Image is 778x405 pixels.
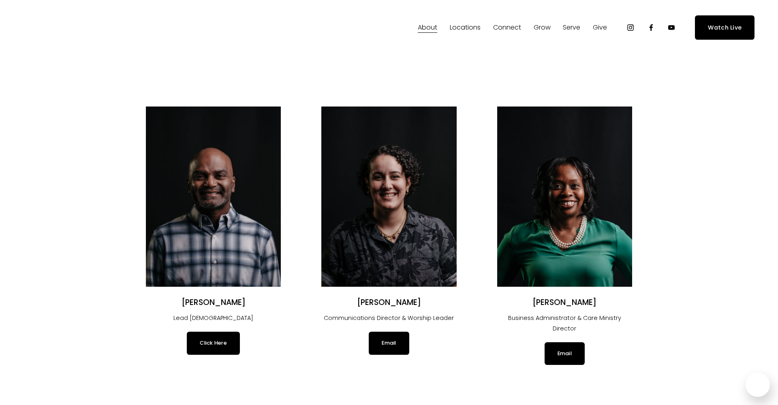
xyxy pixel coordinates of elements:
a: folder dropdown [593,21,607,34]
h2: [PERSON_NAME] [497,298,632,308]
a: Click Here [187,332,240,354]
a: folder dropdown [493,21,521,34]
h2: [PERSON_NAME] [146,298,281,308]
img: Angélica Smith [321,107,456,287]
span: Serve [563,22,580,34]
a: Email [369,332,409,354]
a: Watch Live [695,15,754,39]
p: Business Administrator & Care Ministry Director [497,313,632,334]
h2: [PERSON_NAME] [321,298,456,308]
a: folder dropdown [418,21,437,34]
a: Facebook [647,23,655,32]
a: folder dropdown [450,21,481,34]
p: Lead [DEMOGRAPHIC_DATA] [146,313,281,324]
a: folder dropdown [563,21,580,34]
a: folder dropdown [534,21,551,34]
span: Connect [493,22,521,34]
span: Give [593,22,607,34]
a: YouTube [667,23,675,32]
a: Instagram [626,23,635,32]
span: Grow [534,22,551,34]
img: Fellowship Memphis [24,19,137,36]
p: Communications Director & Worship Leader [321,313,456,324]
span: About [418,22,437,34]
span: Locations [450,22,481,34]
a: Email [545,342,585,365]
